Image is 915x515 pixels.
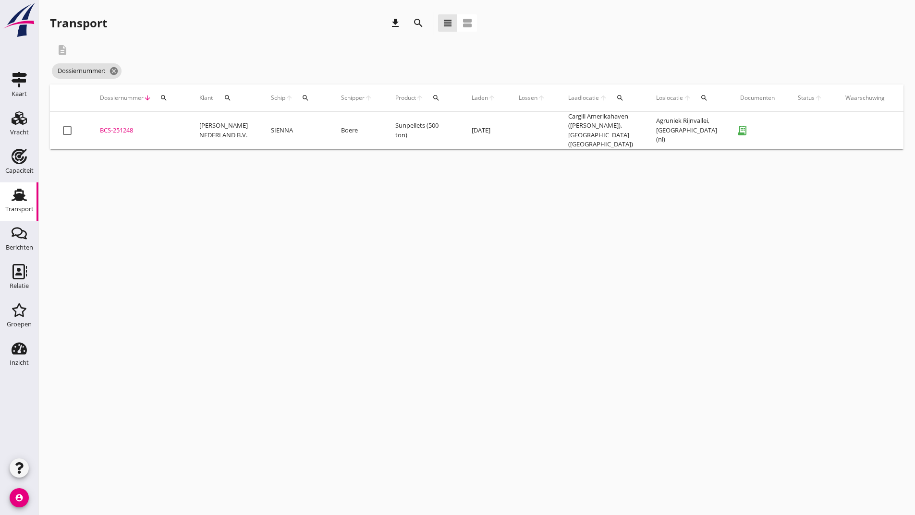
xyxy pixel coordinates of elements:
div: Waarschuwing [845,94,885,102]
i: arrow_upward [683,94,692,102]
td: [PERSON_NAME] NEDERLAND B.V. [188,112,259,149]
div: Klant [199,86,248,109]
span: Loslocatie [656,94,683,102]
i: search [160,94,168,102]
span: Status [798,94,815,102]
span: Dossiernummer [100,94,144,102]
span: Schip [271,94,285,102]
i: search [432,94,440,102]
span: Product [395,94,416,102]
span: Laden [472,94,488,102]
i: view_agenda [462,17,473,29]
i: arrow_downward [144,94,151,102]
i: arrow_upward [537,94,545,102]
div: Transport [5,206,34,212]
div: BCS-251248 [100,126,176,135]
div: Transport [50,15,107,31]
i: arrow_upward [488,94,496,102]
i: arrow_upward [416,94,424,102]
div: Documenten [740,94,775,102]
i: search [224,94,232,102]
i: search [616,94,624,102]
div: Vracht [10,129,29,135]
div: Inzicht [10,359,29,366]
span: Schipper [341,94,365,102]
td: Sunpellets (500 ton) [384,112,460,149]
span: Laadlocatie [568,94,599,102]
div: Berichten [6,244,33,251]
i: search [413,17,424,29]
i: search [700,94,708,102]
div: Kaart [12,91,27,97]
i: receipt_long [732,121,752,140]
td: Agruniek Rijnvallei, [GEOGRAPHIC_DATA] (nl) [645,112,729,149]
i: view_headline [442,17,453,29]
i: search [302,94,309,102]
div: Relatie [10,283,29,289]
i: arrow_upward [815,94,822,102]
i: cancel [109,66,119,76]
i: account_circle [10,488,29,507]
div: Capaciteit [5,168,34,174]
div: Groepen [7,321,32,327]
td: Boere [329,112,384,149]
i: arrow_upward [365,94,372,102]
img: logo-small.a267ee39.svg [2,2,37,38]
span: Dossiernummer: [52,63,122,79]
i: arrow_upward [285,94,293,102]
td: [DATE] [460,112,507,149]
span: Lossen [519,94,537,102]
td: SIENNA [259,112,329,149]
i: arrow_upward [599,94,608,102]
td: Cargill Amerikahaven ([PERSON_NAME]), [GEOGRAPHIC_DATA] ([GEOGRAPHIC_DATA]) [557,112,645,149]
i: download [390,17,401,29]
